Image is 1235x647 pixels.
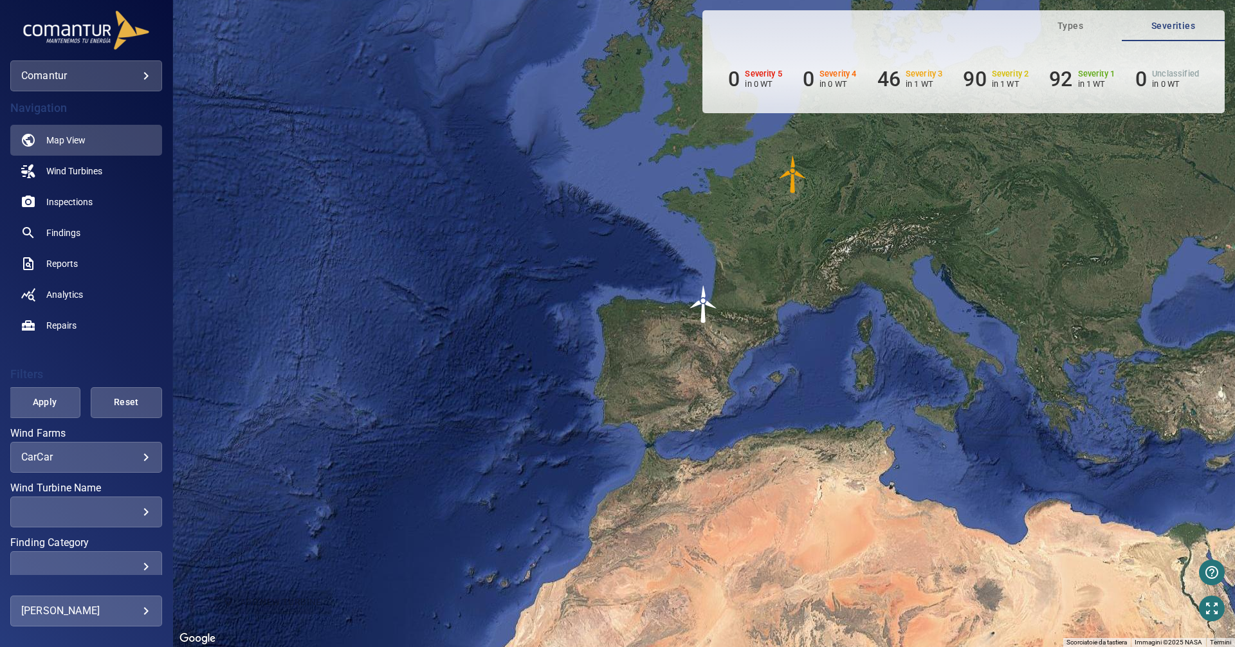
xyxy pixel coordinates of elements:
a: inspections noActive [10,187,162,217]
h6: 0 [1135,67,1147,91]
span: Immagini ©2025 NASA [1135,639,1202,646]
a: windturbines noActive [10,156,162,187]
h6: 90 [963,67,986,91]
h6: Unclassified [1152,69,1199,78]
span: Types [1027,18,1114,34]
span: Map View [46,134,86,147]
div: CarCar [21,451,151,463]
div: [PERSON_NAME] [21,601,151,621]
h6: Severity 1 [1078,69,1115,78]
h6: 0 [728,67,740,91]
a: reports noActive [10,248,162,279]
span: Wind Turbines [46,165,102,178]
p: in 1 WT [906,79,943,89]
a: map active [10,125,162,156]
li: Severity 1 [1049,67,1115,91]
button: Apply [9,387,80,418]
span: Reports [46,257,78,270]
div: Wind Turbine Name [10,497,162,527]
li: Severity 4 [803,67,857,91]
span: Apply [25,394,64,410]
h4: Filters [10,368,162,381]
img: windFarmIconCat3.svg [774,155,812,194]
a: Termini [1210,639,1231,646]
h6: 0 [803,67,814,91]
a: findings noActive [10,217,162,248]
label: Finding Category [10,538,162,548]
a: repairs noActive [10,310,162,341]
span: Reset [107,394,146,410]
h6: Severity 2 [992,69,1029,78]
li: Severity 5 [728,67,782,91]
img: comantur-logo [22,10,151,50]
a: analytics noActive [10,279,162,310]
h6: Severity 3 [906,69,943,78]
li: Severity 2 [963,67,1029,91]
gmp-advanced-marker: V52Test [684,285,723,323]
div: comantur [10,60,162,91]
div: Wind Farms [10,442,162,473]
div: comantur [21,66,151,86]
label: Wind Farms [10,428,162,439]
p: in 0 WT [745,79,782,89]
span: Severities [1130,18,1217,34]
h6: Severity 5 [745,69,782,78]
label: Wind Turbine Name [10,483,162,493]
button: Scorciatoie da tastiera [1066,638,1127,647]
a: Visualizza questa zona in Google Maps (in una nuova finestra) [176,630,219,647]
li: Severity Unclassified [1135,67,1199,91]
img: Google [176,630,219,647]
span: Analytics [46,288,83,301]
p: in 0 WT [819,79,857,89]
gmp-advanced-marker: WTG22 [774,155,812,194]
p: in 1 WT [1078,79,1115,89]
p: in 1 WT [992,79,1029,89]
img: windFarmIcon.svg [684,285,723,323]
h6: 46 [877,67,901,91]
button: Reset [91,387,162,418]
h6: 92 [1049,67,1072,91]
span: Inspections [46,196,93,208]
span: Repairs [46,319,77,332]
div: Finding Category [10,551,162,582]
h6: Severity 4 [819,69,857,78]
span: Findings [46,226,80,239]
li: Severity 3 [877,67,943,91]
h4: Navigation [10,102,162,114]
p: in 0 WT [1152,79,1199,89]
